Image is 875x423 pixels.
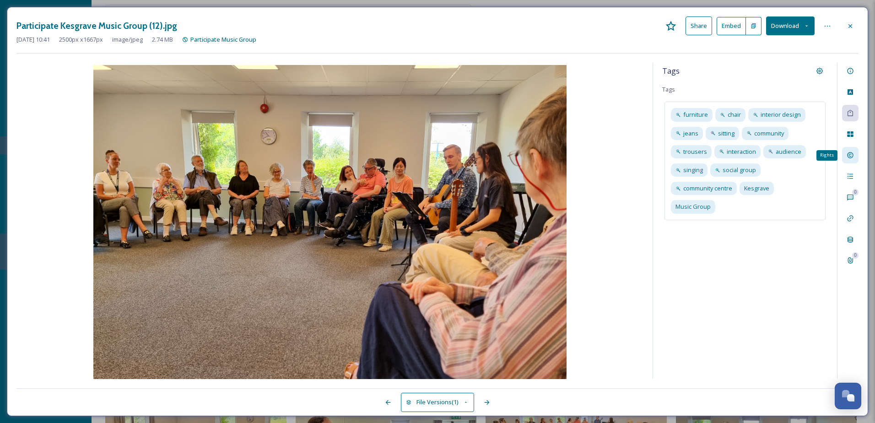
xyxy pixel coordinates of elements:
button: File Versions(1) [401,393,474,412]
span: social group [723,166,756,174]
button: Open Chat [835,383,861,409]
span: interaction [727,147,756,156]
span: 2500 px x 1667 px [59,35,103,44]
span: audience [776,147,801,156]
span: [DATE] 10:41 [16,35,50,44]
span: 2.74 MB [152,35,173,44]
span: Tags [662,85,675,93]
div: Rights [816,150,837,160]
span: furniture [683,110,708,119]
span: singing [683,166,703,174]
span: Music Group [675,202,711,211]
button: Download [766,16,815,35]
span: interior design [761,110,801,119]
button: Embed [717,17,746,35]
span: community centre [683,184,732,193]
span: Kesgrave [744,184,769,193]
span: Participate Music Group [190,35,256,43]
img: Participate%20Kesgrave%20Music%20Group%20%2812%29.jpg [16,65,643,381]
span: community [754,129,784,138]
span: sitting [718,129,735,138]
span: chair [728,110,741,119]
span: jeans [683,129,698,138]
div: 0 [852,252,859,259]
span: trousers [683,147,707,156]
span: Tags [662,65,680,76]
button: Share [686,16,712,35]
h3: Participate Kesgrave Music Group (12).jpg [16,19,177,33]
span: image/jpeg [112,35,143,44]
div: 0 [852,189,859,195]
